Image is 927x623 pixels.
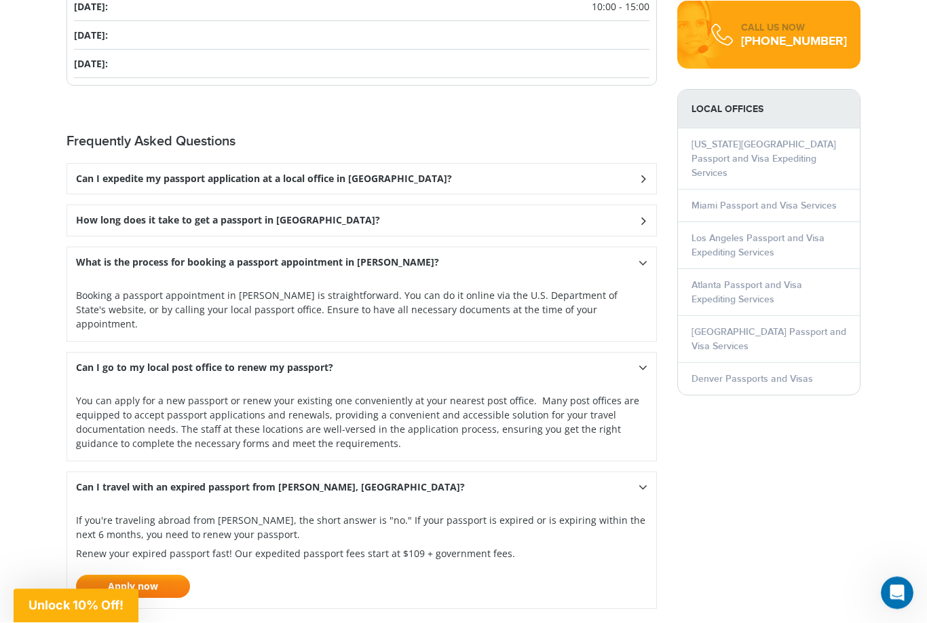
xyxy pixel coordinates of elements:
[741,35,847,50] a: [PHONE_NUMBER]
[692,139,836,179] a: [US_STATE][GEOGRAPHIC_DATA] Passport and Visa Expediting Services
[76,482,465,494] h3: Can I travel with an expired passport from [PERSON_NAME], [GEOGRAPHIC_DATA]?
[76,514,647,542] p: If you're traveling abroad from [PERSON_NAME], the short answer is "no." If your passport is expi...
[692,327,846,353] a: [GEOGRAPHIC_DATA] Passport and Visa Services
[76,215,380,227] h3: How long does it take to get a passport in [GEOGRAPHIC_DATA]?
[76,363,333,374] h3: Can I go to my local post office to renew my passport?
[76,547,647,599] p: Renew your expired passport fast! Our expedited passport fees start at $109 + government fees.
[741,22,847,35] div: CALL US NOW
[692,374,813,385] a: Denver Passports and Visas
[76,289,647,332] p: Booking a passport appointment in [PERSON_NAME] is straightforward. You can do it online via the ...
[678,90,860,129] strong: LOCAL OFFICES
[881,577,913,609] iframe: Intercom live chat
[76,174,452,185] h3: Can I expedite my passport application at a local office in [GEOGRAPHIC_DATA]?
[14,589,138,623] div: Unlock 10% Off!
[76,394,647,451] p: You can apply for a new passport or renew your existing one conveniently at your nearest post off...
[76,575,190,599] a: Apply now
[692,200,837,212] a: Miami Passport and Visa Services
[29,598,124,612] span: Unlock 10% Off!
[67,134,657,150] h2: Frequently Asked Questions
[76,257,439,269] h3: What is the process for booking a passport appointment in [PERSON_NAME]?
[692,233,825,259] a: Los Angeles Passport and Visa Expediting Services
[692,280,802,306] a: Atlanta Passport and Visa Expediting Services
[74,22,649,50] li: [DATE]:
[74,50,649,79] li: [DATE]:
